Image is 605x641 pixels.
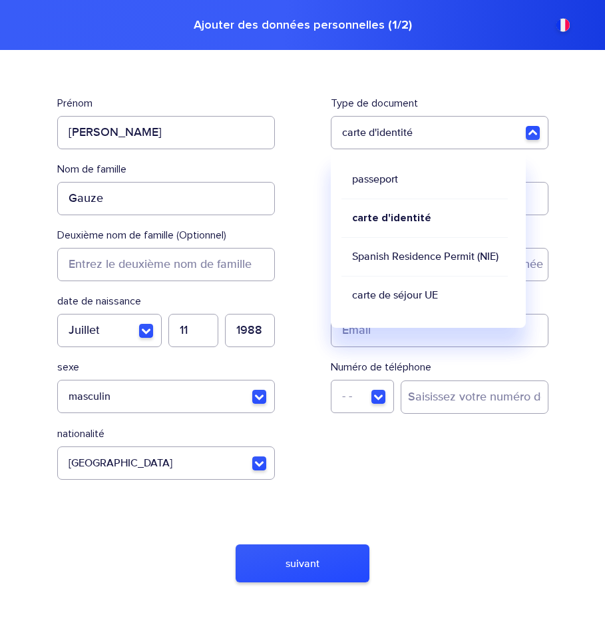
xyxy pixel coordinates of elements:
[341,161,508,199] div: passeport
[57,97,275,110] div: Prénom
[57,163,275,176] div: Nom de famille
[341,238,508,277] div: Spanish Residence Permit (NIE)
[236,544,369,582] button: suivant
[57,248,275,281] input: second_surname
[550,15,576,40] img: Country flag
[69,456,172,470] div: [GEOGRAPHIC_DATA]
[331,380,394,413] button: - -
[341,277,508,315] div: carte de séjour UE
[401,380,548,414] input: phone
[168,314,218,347] input: birthDate-day
[331,314,548,347] input: email
[69,323,100,338] div: Juillet
[342,126,413,139] div: carte d'identité
[57,229,275,242] div: Deuxième nom de famille (Optionnel)
[341,199,508,238] div: carte d'identité
[388,17,412,32] div: ( 1 / 2 )
[57,295,275,347] div: birthDate
[225,314,275,347] input: birthDate-year
[57,295,141,308] div: date de naissance
[57,116,275,149] input: name
[69,390,110,403] div: masculin
[57,182,275,215] input: surname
